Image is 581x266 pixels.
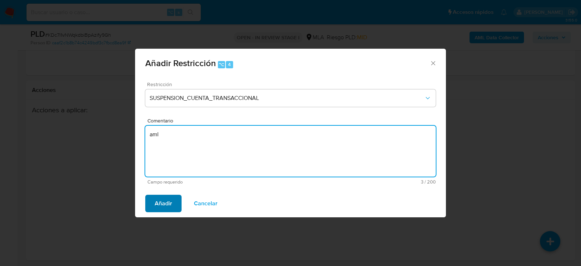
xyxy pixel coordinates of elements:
[155,196,172,211] span: Añadir
[145,89,436,107] button: Restriction
[145,126,436,177] textarea: aml
[147,82,438,87] span: Restricción
[430,60,436,66] button: Cerrar ventana
[145,57,216,69] span: Añadir Restricción
[219,61,224,68] span: ⌥
[228,61,231,68] span: 4
[145,195,182,212] button: Añadir
[150,94,424,102] span: SUSPENSION_CUENTA_TRANSACCIONAL
[292,180,436,184] span: Máximo 200 caracteres
[184,195,227,212] button: Cancelar
[147,118,438,124] span: Comentario
[147,180,292,185] span: Campo requerido
[194,196,218,211] span: Cancelar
